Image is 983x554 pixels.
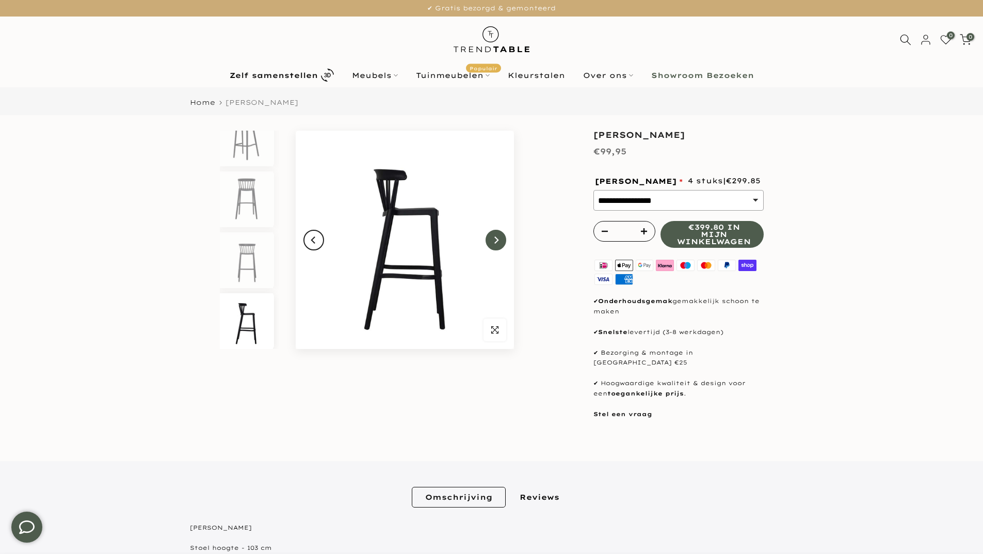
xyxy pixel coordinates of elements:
p: [PERSON_NAME] [190,523,794,533]
div: €99,95 [593,144,626,159]
a: Kleurstalen [498,69,574,82]
span: 0 [966,33,974,41]
img: apple pay [614,258,634,272]
span: €399.80 in mijn winkelwagen [677,224,751,245]
a: Showroom Bezoeken [642,69,763,82]
img: master [696,258,717,272]
img: trend-table [446,17,537,62]
strong: Snelste [598,328,627,336]
a: Home [190,99,215,106]
b: Showroom Bezoeken [651,72,754,79]
span: 4 stuks [688,175,761,187]
img: maestro [675,258,696,272]
span: [PERSON_NAME] [595,178,683,185]
p: ✔ levertijd (3-8 werkdagen) [593,327,764,338]
p: ✔ Bezorging & montage in [GEOGRAPHIC_DATA] €25 [593,348,764,369]
a: Stel een vraag [593,410,652,418]
img: ideal [593,258,614,272]
a: TuinmeubelenPopulair [407,69,498,82]
img: Barstoel Willem zwart achterkant [220,171,273,227]
img: visa [593,272,614,286]
a: 0 [960,34,971,45]
p: ✔ Hoogwaardige kwaliteit & design voor een . [593,378,764,399]
p: ✔ gemakkelijk schoon te maken [593,296,764,317]
img: klarna [655,258,675,272]
img: Barstoel Willem zwart voorkant [220,232,273,288]
iframe: toggle-frame [1,501,53,553]
span: €299.85 [726,176,761,185]
span: Populair [466,64,501,72]
strong: Onderhoudsgemak [598,297,672,305]
span: [PERSON_NAME] [225,98,298,106]
h1: [PERSON_NAME] [593,131,764,139]
button: Previous [303,230,324,250]
button: Next [486,230,506,250]
span: | [723,176,761,185]
img: american express [614,272,634,286]
img: paypal [716,258,737,272]
strong: toegankelijke prijs [607,390,684,397]
span: 0 [947,31,955,39]
a: Omschrijving [412,487,506,508]
button: €399.80 in mijn winkelwagen [660,221,764,248]
a: Over ons [574,69,642,82]
a: 0 [940,34,952,45]
a: Meubels [343,69,407,82]
img: shopify pay [737,258,758,272]
p: Stoel hoogte - 103 cm [190,543,794,553]
p: ✔ Gratis bezorgd & gemonteerd [13,3,970,14]
a: Zelf samenstellen [220,66,343,84]
img: Barstoel Willem zwart [220,110,273,166]
img: google pay [634,258,655,272]
b: Zelf samenstellen [230,72,318,79]
a: Reviews [506,487,573,508]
